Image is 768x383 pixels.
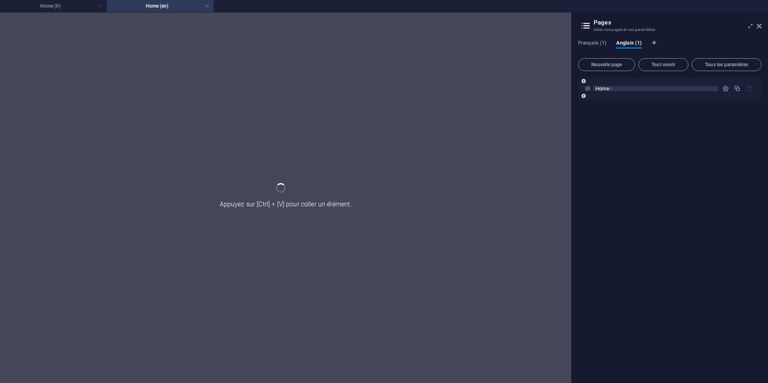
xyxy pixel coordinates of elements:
[722,85,729,92] div: Paramètres
[746,85,753,92] div: La page de départ ne peut pas être supprimée.
[594,26,746,33] h3: Gérer vos pages et vos paramètres
[595,86,612,92] span: Home
[107,2,214,10] h4: Home (en)
[616,38,642,49] span: Anglais (1)
[578,58,635,71] button: Nouvelle page
[594,19,762,26] h2: Pages
[642,62,685,67] span: Tout ouvrir
[593,86,718,91] div: Home/
[734,85,741,92] div: Dupliquer
[578,40,762,55] div: Onglets langues
[578,38,607,49] span: Français (1)
[582,62,631,67] span: Nouvelle page
[695,62,758,67] span: Tous les paramètres
[638,58,688,71] button: Tout ouvrir
[610,87,612,91] span: /
[692,58,762,71] button: Tous les paramètres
